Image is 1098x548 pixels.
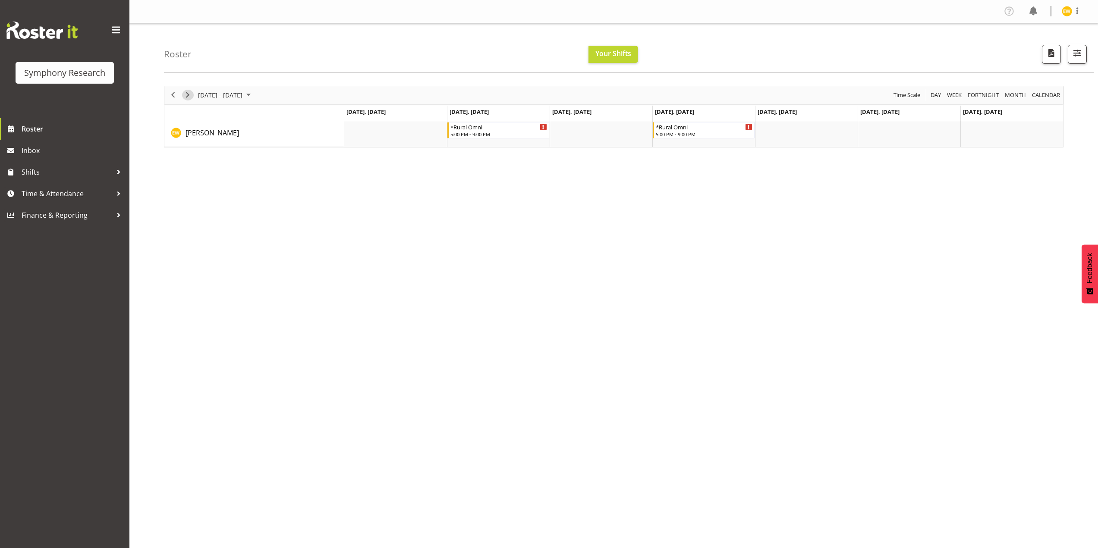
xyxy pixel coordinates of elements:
div: Symphony Research [24,66,105,79]
button: Filter Shifts [1068,45,1087,64]
div: *Rural Omni [450,122,547,131]
span: Inbox [22,144,125,157]
img: Rosterit website logo [6,22,78,39]
span: Feedback [1086,253,1094,283]
button: Month [1031,90,1062,100]
span: Day [930,90,942,100]
span: [DATE], [DATE] [450,108,489,116]
div: previous period [166,86,180,104]
button: August 2025 [197,90,255,100]
span: Finance & Reporting [22,209,112,222]
div: 5:00 PM - 9:00 PM [656,131,752,138]
table: Timeline Week of August 30, 2025 [344,121,1063,147]
div: *Rural Omni [656,122,752,131]
button: Your Shifts [588,46,638,63]
button: Time Scale [892,90,922,100]
span: Time & Attendance [22,187,112,200]
span: [DATE], [DATE] [346,108,386,116]
span: Shifts [22,166,112,178]
button: Timeline Week [946,90,963,100]
div: next period [180,86,195,104]
button: Feedback - Show survey [1082,244,1098,303]
img: enrica-walsh11863.jpg [1062,6,1072,16]
span: [DATE], [DATE] [655,108,694,116]
div: Enrica Walsh"s event - *Rural Omni Begin From Thursday, August 28, 2025 at 5:00:00 PM GMT+12:00 E... [653,122,755,138]
span: [DATE], [DATE] [860,108,900,116]
div: Timeline Week of August 30, 2025 [164,86,1063,147]
span: Your Shifts [595,49,631,58]
button: Timeline Month [1004,90,1028,100]
h4: Roster [164,49,192,59]
div: August 25 - 31, 2025 [195,86,256,104]
a: [PERSON_NAME] [186,128,239,138]
span: Month [1004,90,1027,100]
span: [DATE], [DATE] [552,108,591,116]
button: Download a PDF of the roster according to the set date range. [1042,45,1061,64]
span: calendar [1031,90,1061,100]
span: [DATE] - [DATE] [197,90,243,100]
span: Roster [22,122,125,135]
button: Timeline Day [929,90,943,100]
button: Fortnight [966,90,1000,100]
span: [DATE], [DATE] [758,108,797,116]
div: 5:00 PM - 9:00 PM [450,131,547,138]
span: Fortnight [967,90,1000,100]
span: Week [946,90,963,100]
td: Enrica Walsh resource [164,121,344,147]
button: Next [182,90,194,100]
button: Previous [167,90,179,100]
div: Enrica Walsh"s event - *Rural Omni Begin From Tuesday, August 26, 2025 at 5:00:00 PM GMT+12:00 En... [447,122,549,138]
span: [DATE], [DATE] [963,108,1002,116]
span: Time Scale [893,90,921,100]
